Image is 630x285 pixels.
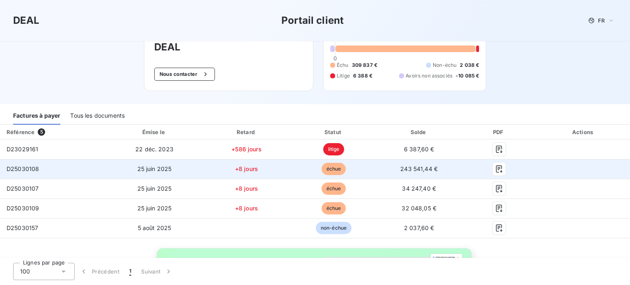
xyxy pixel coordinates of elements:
[154,68,215,81] button: Nous contacter
[333,55,337,62] span: 0
[404,224,434,231] span: 2 037,60 €
[353,72,372,80] span: 6 388 €
[323,143,345,155] span: litige
[378,128,459,136] div: Solde
[13,107,60,125] div: Factures à payer
[75,263,124,280] button: Précédent
[402,185,436,192] span: 34 247,40 €
[406,72,452,80] span: Avoirs non associés
[235,165,258,172] span: +8 jours
[135,146,173,153] span: 22 déc. 2023
[352,62,377,69] span: 309 837 €
[463,128,535,136] div: PDF
[129,267,131,276] span: 1
[456,72,479,80] span: -10 085 €
[7,205,39,212] span: D25030109
[460,62,479,69] span: 2 038 €
[7,165,39,172] span: D25030108
[404,146,434,153] span: 6 387,60 €
[322,163,346,175] span: échue
[322,182,346,195] span: échue
[337,62,349,69] span: Échu
[124,263,136,280] button: 1
[433,62,457,69] span: Non-échu
[70,107,125,125] div: Tous les documents
[204,128,289,136] div: Retard
[316,222,352,234] span: non-échue
[108,128,201,136] div: Émise le
[138,224,171,231] span: 5 août 2025
[7,185,39,192] span: D25030107
[400,165,438,172] span: 243 541,44 €
[7,129,34,135] div: Référence
[235,205,258,212] span: +8 jours
[337,72,350,80] span: Litige
[539,128,628,136] div: Actions
[137,205,172,212] span: 25 juin 2025
[231,146,262,153] span: +586 jours
[322,202,346,214] span: échue
[292,128,375,136] div: Statut
[235,185,258,192] span: +8 jours
[13,13,40,28] h3: DEAL
[402,205,436,212] span: 32 048,05 €
[154,40,303,55] h3: DEAL
[7,146,38,153] span: D23029161
[38,128,45,136] span: 5
[20,267,30,276] span: 100
[137,185,172,192] span: 25 juin 2025
[137,165,172,172] span: 25 juin 2025
[598,17,605,24] span: FR
[136,263,178,280] button: Suivant
[7,224,38,231] span: D25030157
[281,13,344,28] h3: Portail client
